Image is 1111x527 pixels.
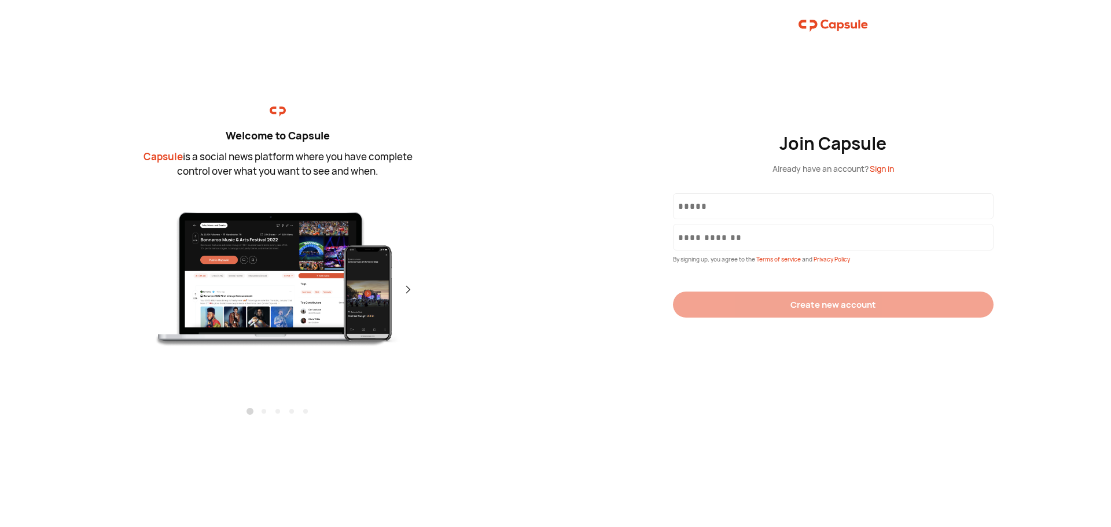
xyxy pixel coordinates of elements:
img: logo [799,14,868,37]
div: Already have an account? [772,163,894,175]
div: is a social news platform where you have complete control over what you want to see and when. [133,149,422,179]
button: Create new account [673,292,994,318]
img: logo [270,104,286,120]
div: Create new account [790,298,876,311]
span: Terms of service [756,255,802,263]
span: Sign in [870,163,894,174]
span: Capsule [144,150,183,163]
div: By signing up, you agree to the and [673,255,994,264]
span: Privacy Policy [814,255,850,263]
img: first.png [152,211,404,348]
div: Join Capsule [779,133,888,154]
div: Welcome to Capsule [133,128,422,143]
